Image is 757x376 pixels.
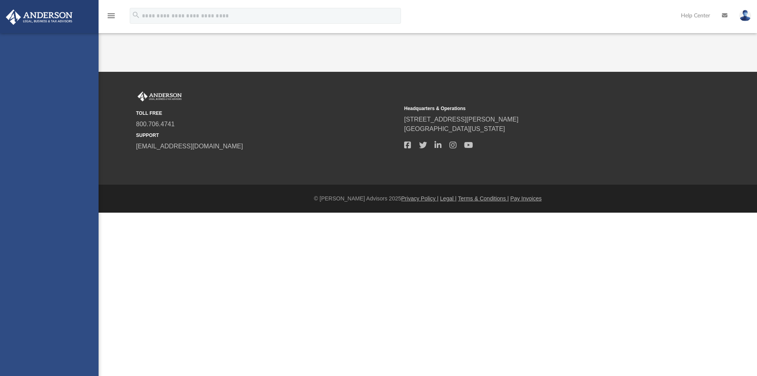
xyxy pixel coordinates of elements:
a: menu [106,15,116,21]
a: [GEOGRAPHIC_DATA][US_STATE] [404,125,505,132]
a: Legal | [440,195,457,202]
a: Pay Invoices [510,195,541,202]
a: [EMAIL_ADDRESS][DOMAIN_NAME] [136,143,243,150]
a: Privacy Policy | [401,195,439,202]
div: © [PERSON_NAME] Advisors 2025 [99,195,757,203]
i: menu [106,11,116,21]
img: User Pic [739,10,751,21]
small: TOLL FREE [136,110,399,117]
img: Anderson Advisors Platinum Portal [136,92,183,102]
i: search [132,11,140,19]
a: [STREET_ADDRESS][PERSON_NAME] [404,116,518,123]
img: Anderson Advisors Platinum Portal [4,9,75,25]
small: SUPPORT [136,132,399,139]
small: Headquarters & Operations [404,105,667,112]
a: 800.706.4741 [136,121,175,127]
a: Terms & Conditions | [458,195,509,202]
